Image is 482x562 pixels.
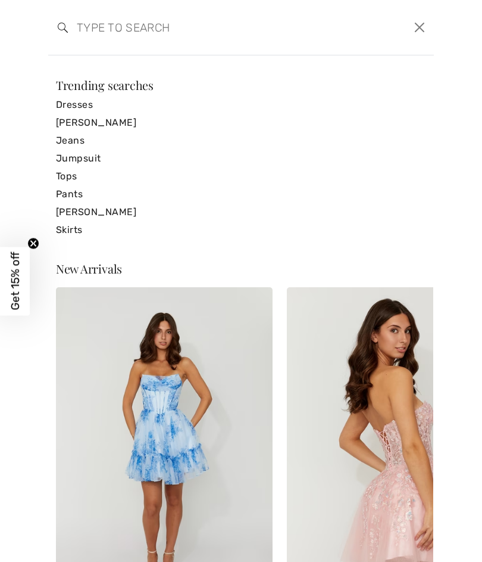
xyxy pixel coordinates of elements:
[56,150,426,167] a: Jumpsuit
[58,23,68,33] img: search the website
[56,167,426,185] a: Tops
[56,203,426,221] a: [PERSON_NAME]
[29,8,53,19] span: Help
[56,221,426,239] a: Skirts
[56,260,122,277] span: New Arrivals
[56,185,426,203] a: Pants
[56,96,426,114] a: Dresses
[56,79,426,91] div: Trending searches
[8,252,22,311] span: Get 15% off
[56,114,426,132] a: [PERSON_NAME]
[27,237,39,249] button: Close teaser
[68,10,332,45] input: TYPE TO SEARCH
[56,132,426,150] a: Jeans
[411,18,429,37] button: Close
